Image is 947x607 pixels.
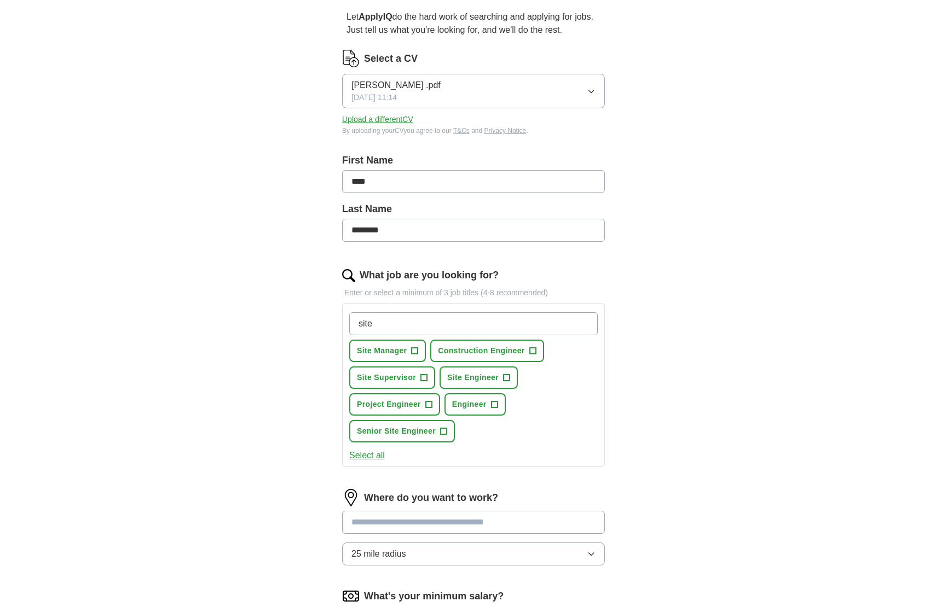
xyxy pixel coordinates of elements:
span: [DATE] 11:14 [351,92,397,103]
span: [PERSON_NAME] .pdf [351,79,441,92]
div: By uploading your CV you agree to our and . [342,126,605,136]
label: First Name [342,153,605,168]
span: Senior Site Engineer [357,425,436,437]
label: Select a CV [364,51,418,66]
img: CV Icon [342,50,360,67]
label: What's your minimum salary? [364,589,504,604]
img: location.png [342,489,360,506]
button: Upload a differentCV [342,114,413,125]
button: Site Manager [349,340,426,362]
a: Privacy Notice [484,127,527,135]
span: Engineer [452,399,487,410]
button: 25 mile radius [342,542,605,565]
button: Senior Site Engineer [349,420,455,442]
label: Where do you want to work? [364,491,498,505]
span: 25 mile radius [351,547,406,561]
span: Site Supervisor [357,372,416,383]
button: Engineer [444,393,506,416]
p: Let do the hard work of searching and applying for jobs. Just tell us what you're looking for, an... [342,6,605,41]
span: Project Engineer [357,399,421,410]
button: Project Engineer [349,393,440,416]
span: Site Engineer [447,372,499,383]
span: Site Manager [357,345,407,357]
label: Last Name [342,202,605,217]
label: What job are you looking for? [360,268,499,283]
button: Select all [349,449,385,462]
button: Construction Engineer [430,340,544,362]
p: Enter or select a minimum of 3 job titles (4-8 recommended) [342,287,605,299]
a: T&Cs [453,127,470,135]
button: Site Supervisor [349,366,435,389]
button: [PERSON_NAME] .pdf[DATE] 11:14 [342,74,605,108]
img: salary.png [342,587,360,605]
button: Site Engineer [440,366,518,389]
img: search.png [342,269,355,282]
input: Type a job title and press enter [349,312,598,335]
strong: ApplyIQ [359,12,392,21]
span: Construction Engineer [438,345,524,357]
